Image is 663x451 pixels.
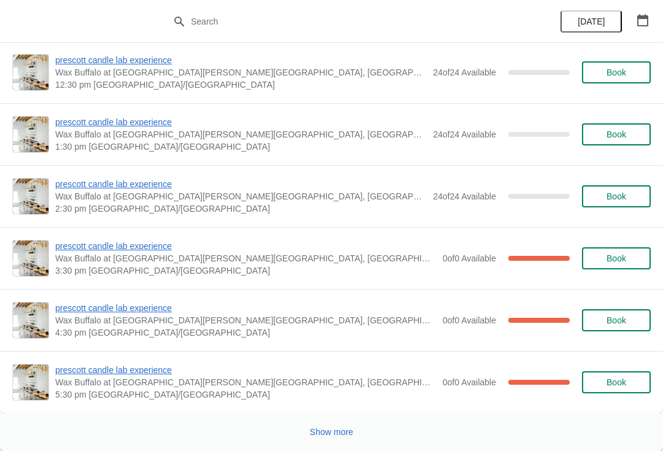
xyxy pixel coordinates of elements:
[607,129,626,139] span: Book
[55,240,436,252] span: prescott candle lab experience
[582,185,651,207] button: Book
[55,252,436,264] span: Wax Buffalo at [GEOGRAPHIC_DATA][PERSON_NAME][GEOGRAPHIC_DATA], [GEOGRAPHIC_DATA], [GEOGRAPHIC_DA...
[582,247,651,269] button: Book
[55,202,427,215] span: 2:30 pm [GEOGRAPHIC_DATA]/[GEOGRAPHIC_DATA]
[607,67,626,77] span: Book
[55,302,436,314] span: prescott candle lab experience
[55,79,427,91] span: 12:30 pm [GEOGRAPHIC_DATA]/[GEOGRAPHIC_DATA]
[55,376,436,388] span: Wax Buffalo at [GEOGRAPHIC_DATA][PERSON_NAME][GEOGRAPHIC_DATA], [GEOGRAPHIC_DATA], [GEOGRAPHIC_DA...
[607,253,626,263] span: Book
[55,326,436,339] span: 4:30 pm [GEOGRAPHIC_DATA]/[GEOGRAPHIC_DATA]
[433,67,496,77] span: 24 of 24 Available
[13,241,48,276] img: prescott candle lab experience | Wax Buffalo at Prescott, Prescott Avenue, Lincoln, NE, USA | 3:3...
[443,377,496,387] span: 0 of 0 Available
[310,427,354,437] span: Show more
[582,61,651,83] button: Book
[55,54,427,66] span: prescott candle lab experience
[55,264,436,277] span: 3:30 pm [GEOGRAPHIC_DATA]/[GEOGRAPHIC_DATA]
[13,364,48,400] img: prescott candle lab experience | Wax Buffalo at Prescott, Prescott Avenue, Lincoln, NE, USA | 5:3...
[55,66,427,79] span: Wax Buffalo at [GEOGRAPHIC_DATA][PERSON_NAME][GEOGRAPHIC_DATA], [GEOGRAPHIC_DATA], [GEOGRAPHIC_DA...
[55,364,436,376] span: prescott candle lab experience
[55,178,427,190] span: prescott candle lab experience
[13,55,48,90] img: prescott candle lab experience | Wax Buffalo at Prescott, Prescott Avenue, Lincoln, NE, USA | 12:...
[433,191,496,201] span: 24 of 24 Available
[13,179,48,214] img: prescott candle lab experience | Wax Buffalo at Prescott, Prescott Avenue, Lincoln, NE, USA | 2:3...
[578,17,605,26] span: [DATE]
[55,190,427,202] span: Wax Buffalo at [GEOGRAPHIC_DATA][PERSON_NAME][GEOGRAPHIC_DATA], [GEOGRAPHIC_DATA], [GEOGRAPHIC_DA...
[55,388,436,401] span: 5:30 pm [GEOGRAPHIC_DATA]/[GEOGRAPHIC_DATA]
[305,421,359,443] button: Show more
[55,128,427,141] span: Wax Buffalo at [GEOGRAPHIC_DATA][PERSON_NAME][GEOGRAPHIC_DATA], [GEOGRAPHIC_DATA], [GEOGRAPHIC_DA...
[582,123,651,145] button: Book
[582,371,651,393] button: Book
[443,315,496,325] span: 0 of 0 Available
[560,10,622,33] button: [DATE]
[55,116,427,128] span: prescott candle lab experience
[582,309,651,331] button: Book
[13,303,48,338] img: prescott candle lab experience | Wax Buffalo at Prescott, Prescott Avenue, Lincoln, NE, USA | 4:3...
[607,377,626,387] span: Book
[55,141,427,153] span: 1:30 pm [GEOGRAPHIC_DATA]/[GEOGRAPHIC_DATA]
[607,191,626,201] span: Book
[607,315,626,325] span: Book
[443,253,496,263] span: 0 of 0 Available
[13,117,48,152] img: prescott candle lab experience | Wax Buffalo at Prescott, Prescott Avenue, Lincoln, NE, USA | 1:3...
[433,129,496,139] span: 24 of 24 Available
[55,314,436,326] span: Wax Buffalo at [GEOGRAPHIC_DATA][PERSON_NAME][GEOGRAPHIC_DATA], [GEOGRAPHIC_DATA], [GEOGRAPHIC_DA...
[190,10,497,33] input: Search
